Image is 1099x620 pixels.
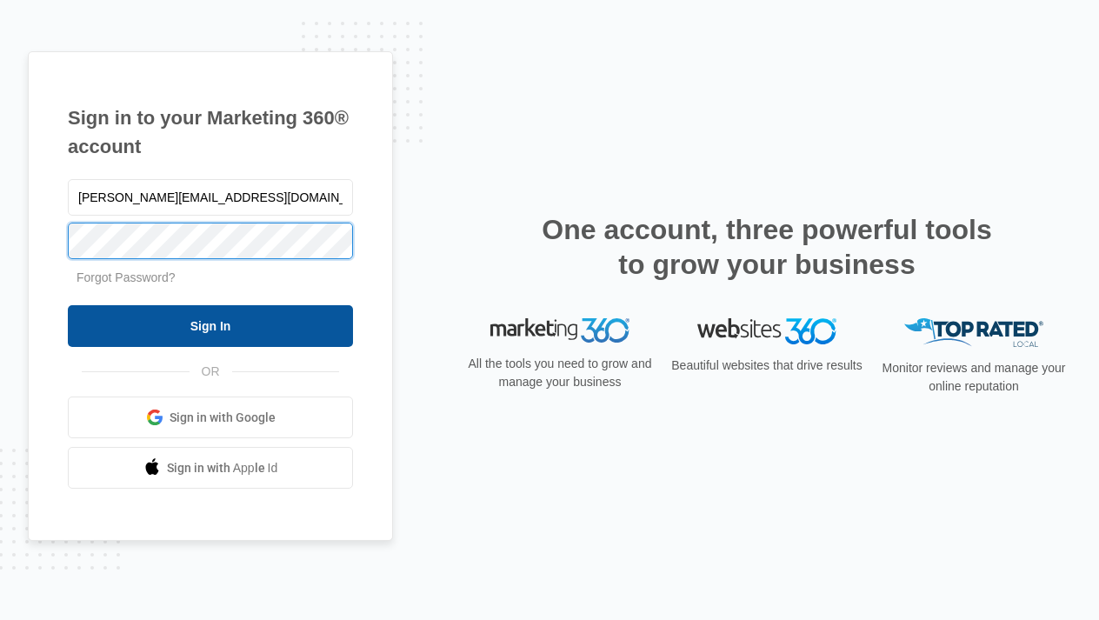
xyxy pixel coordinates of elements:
a: Forgot Password? [77,270,176,284]
img: Marketing 360 [490,318,629,343]
span: OR [190,363,232,381]
input: Sign In [68,305,353,347]
h1: Sign in to your Marketing 360® account [68,103,353,161]
h2: One account, three powerful tools to grow your business [536,212,997,282]
input: Email [68,179,353,216]
p: Beautiful websites that drive results [669,357,864,375]
img: Websites 360 [697,318,836,343]
span: Sign in with Google [170,409,276,427]
a: Sign in with Apple Id [68,447,353,489]
p: All the tools you need to grow and manage your business [463,355,657,391]
img: Top Rated Local [904,318,1043,347]
span: Sign in with Apple Id [167,459,278,477]
a: Sign in with Google [68,397,353,438]
p: Monitor reviews and manage your online reputation [876,359,1071,396]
